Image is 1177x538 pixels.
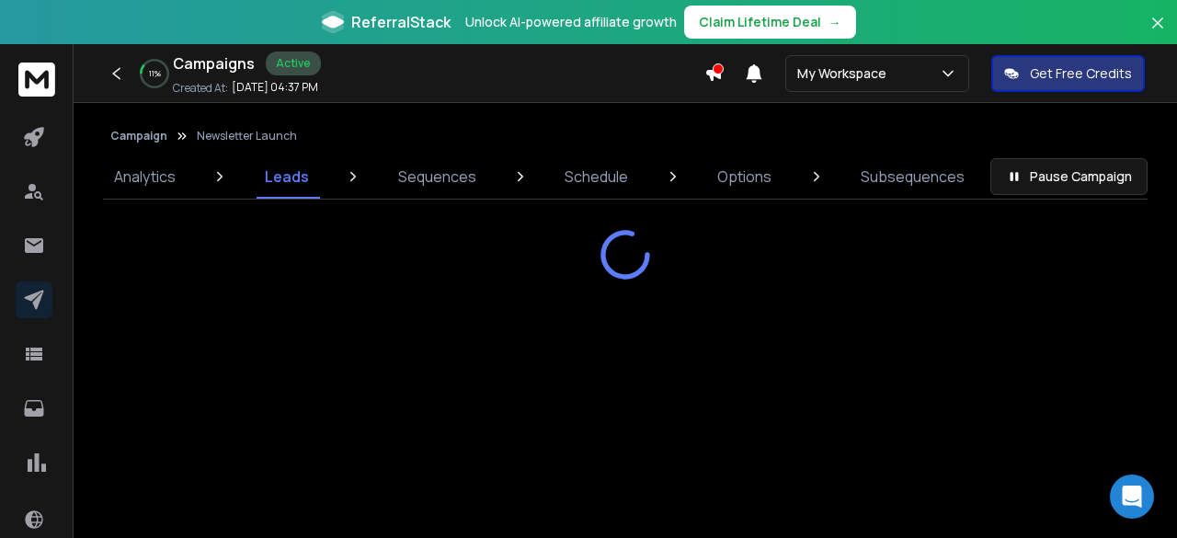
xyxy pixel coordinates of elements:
a: Schedule [554,155,639,199]
span: → [828,13,841,31]
p: Created At: [173,81,228,96]
button: Claim Lifetime Deal→ [684,6,856,39]
p: Get Free Credits [1030,64,1132,83]
p: Options [717,166,771,188]
p: Unlock AI-powered affiliate growth [465,13,677,31]
a: Subsequences [850,155,976,199]
a: Sequences [387,155,487,199]
p: 11 % [149,68,161,79]
p: Leads [265,166,309,188]
button: Pause Campaign [990,158,1148,195]
p: Analytics [114,166,176,188]
p: My Workspace [797,64,894,83]
button: Get Free Credits [991,55,1145,92]
p: [DATE] 04:37 PM [232,80,318,95]
div: Active [266,52,321,75]
button: Close banner [1146,11,1170,55]
p: Newsletter Launch [197,129,297,143]
p: Schedule [565,166,628,188]
span: ReferralStack [351,11,451,33]
h1: Campaigns [173,52,255,74]
p: Subsequences [861,166,965,188]
button: Campaign [110,129,167,143]
div: Open Intercom Messenger [1110,475,1154,519]
a: Analytics [103,155,187,199]
a: Leads [254,155,320,199]
p: Sequences [398,166,476,188]
a: Options [706,155,783,199]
